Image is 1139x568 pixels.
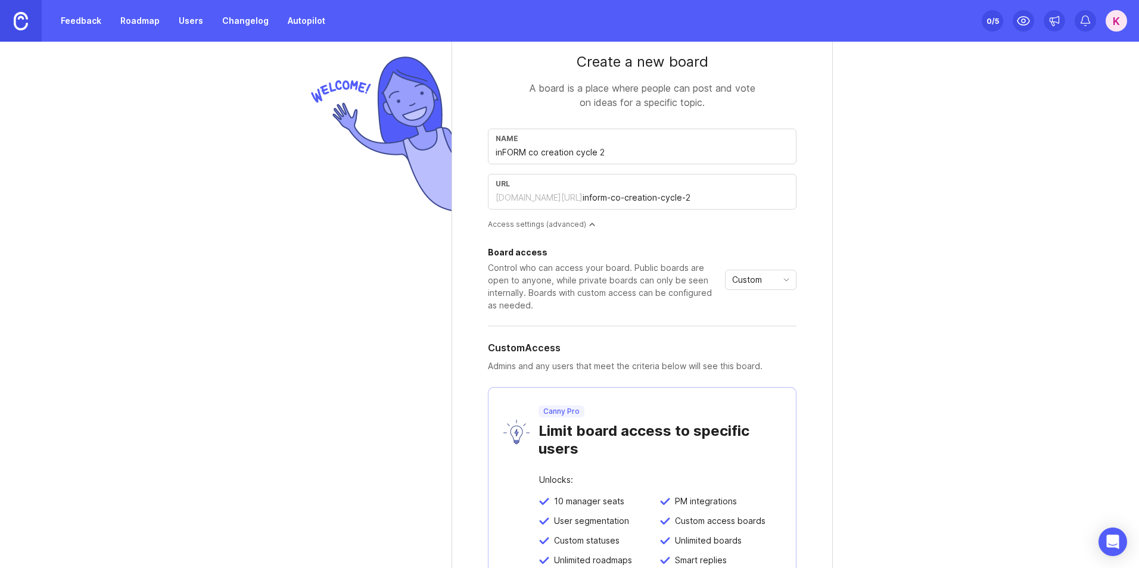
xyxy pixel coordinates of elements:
span: User segmentation [549,516,629,526]
div: Open Intercom Messenger [1098,528,1127,556]
span: Unlimited boards [670,535,742,546]
span: Custom access boards [670,516,765,526]
div: Control who can access your board. Public boards are open to anyone, while private boards can onl... [488,261,720,311]
div: Limit board access to specific users [539,417,781,458]
span: Custom [732,273,762,286]
div: toggle menu [725,270,796,290]
a: Users [172,10,210,32]
p: Admins and any users that meet the criteria below will see this board. [488,360,796,373]
div: A board is a place where people can post and vote on ideas for a specific topic. [523,81,761,110]
img: Canny Home [14,12,28,30]
p: Canny Pro [543,407,580,416]
div: Name [496,134,789,143]
span: Unlimited roadmaps [549,555,632,566]
svg: toggle icon [777,275,796,285]
div: url [496,179,789,188]
button: 0/5 [982,10,1003,32]
img: welcome-img-178bf9fb836d0a1529256ffe415d7085.png [306,52,452,217]
button: K [1106,10,1127,32]
span: 10 manager seats [549,496,624,507]
div: 0 /5 [986,13,999,29]
input: feature-requests [583,191,789,204]
a: Autopilot [281,10,332,32]
a: Changelog [215,10,276,32]
div: Create a new board [488,52,796,71]
span: Smart replies [670,555,727,566]
a: Roadmap [113,10,167,32]
div: Board access [488,248,720,257]
div: Unlocks: [539,476,781,496]
a: Feedback [54,10,108,32]
h5: Custom Access [488,341,561,355]
span: Custom statuses [549,535,620,546]
div: [DOMAIN_NAME][URL] [496,192,583,204]
span: PM integrations [670,496,737,507]
img: lyW0TRAiArAAAAAASUVORK5CYII= [503,420,530,444]
input: Feature Requests [496,146,789,159]
div: Access settings (advanced) [488,219,796,229]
